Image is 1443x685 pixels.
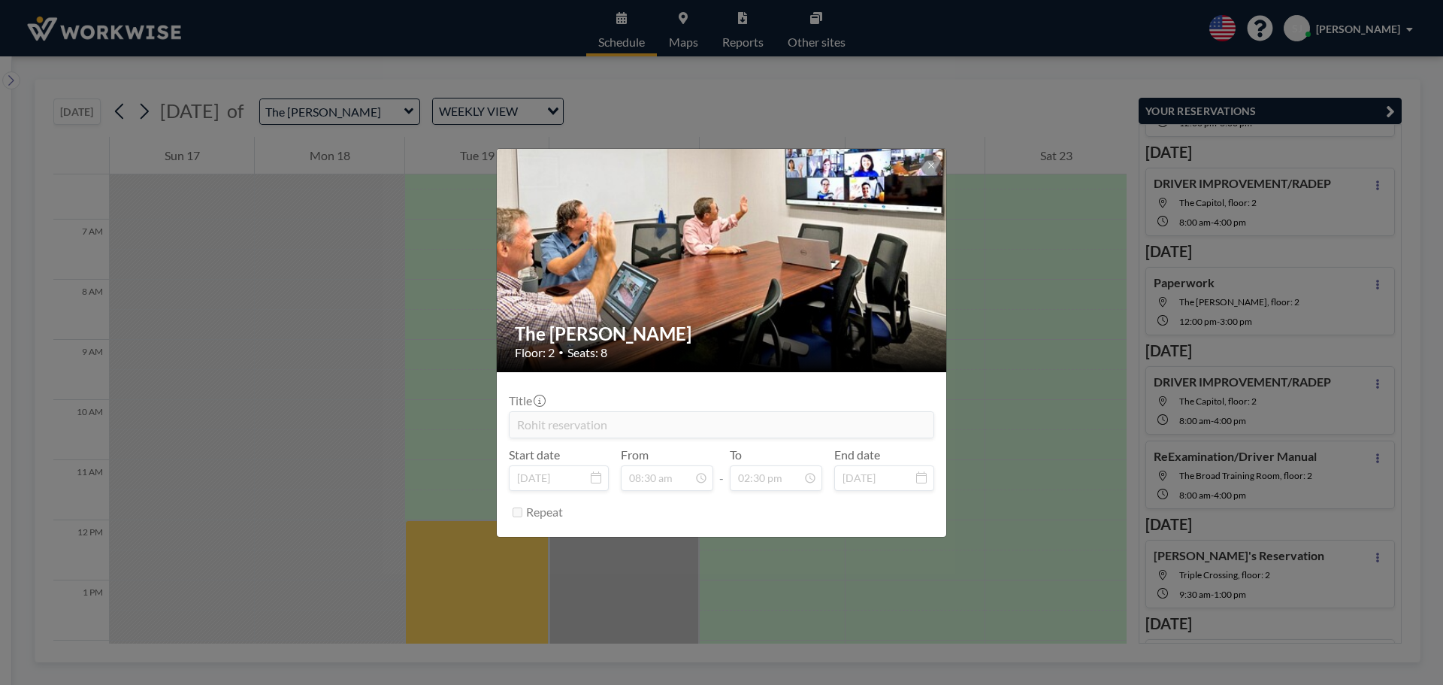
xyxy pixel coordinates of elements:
label: End date [834,447,880,462]
h2: The [PERSON_NAME] [515,323,930,345]
input: (No title) [510,412,933,438]
label: Title [509,393,544,408]
label: From [621,447,649,462]
span: • [558,347,564,358]
span: Floor: 2 [515,345,555,360]
label: Repeat [526,505,563,520]
img: 537.jpg [497,91,948,429]
label: To [730,447,742,462]
span: Seats: 8 [567,345,607,360]
label: Start date [509,447,560,462]
span: - [719,453,724,486]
